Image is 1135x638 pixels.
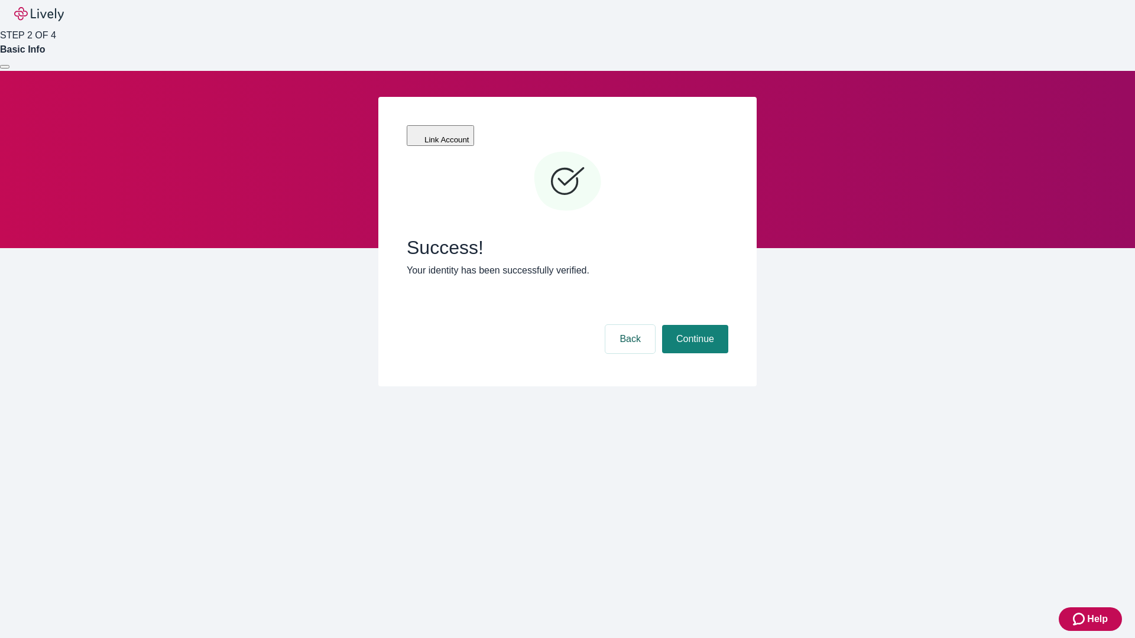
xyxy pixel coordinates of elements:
span: Help [1087,612,1108,626]
button: Back [605,325,655,353]
button: Link Account [407,125,474,146]
button: Continue [662,325,728,353]
button: Zendesk support iconHelp [1059,607,1122,631]
svg: Zendesk support icon [1073,612,1087,626]
p: Your identity has been successfully verified. [407,263,728,278]
img: Lively [14,7,64,21]
span: Success! [407,236,728,259]
svg: Checkmark icon [532,147,603,217]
